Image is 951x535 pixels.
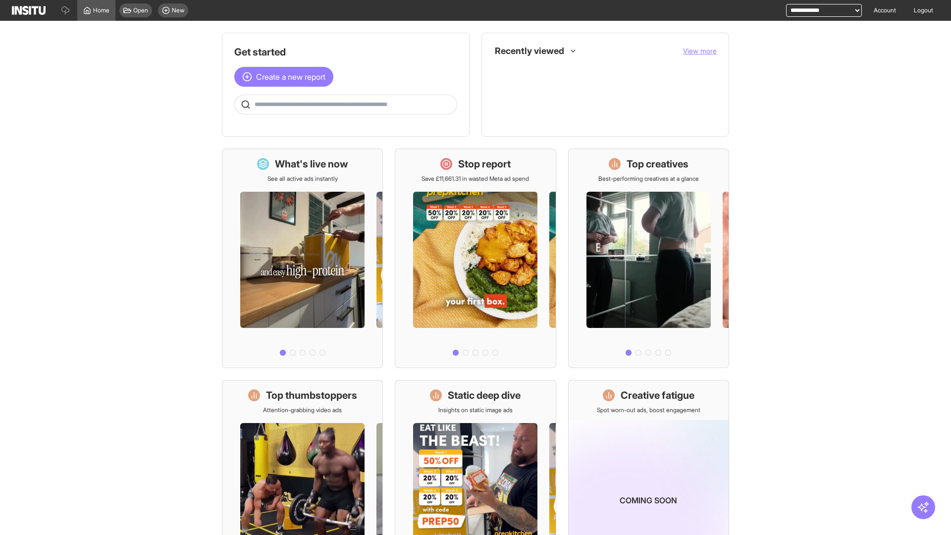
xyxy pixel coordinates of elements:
span: What's live now [516,67,558,75]
h1: Stop report [458,157,511,171]
p: See all active ads instantly [267,175,338,183]
h1: What's live now [275,157,348,171]
h1: Static deep dive [448,388,521,402]
a: Top creativesBest-performing creatives at a glance [568,149,729,368]
img: Logo [12,6,46,15]
h1: Get started [234,45,457,59]
a: Stop reportSave £11,661.31 in wasted Meta ad spend [395,149,556,368]
span: Create a new report [256,71,325,83]
button: Create a new report [234,67,333,87]
span: View more [683,47,717,55]
span: Creative Fatigue [Beta] [516,89,578,97]
span: What's live now [516,67,709,75]
div: Dashboard [498,65,510,77]
h1: Top creatives [627,157,688,171]
div: Insights [498,87,510,99]
span: Top 10 Unique Creatives [Beta] [516,110,709,118]
h1: Top thumbstoppers [266,388,357,402]
div: Insights [498,108,510,120]
span: Open [133,6,148,14]
span: Top 10 Unique Creatives [Beta] [516,110,607,118]
p: Save £11,661.31 in wasted Meta ad spend [422,175,529,183]
span: Creative Fatigue [Beta] [516,89,709,97]
p: Attention-grabbing video ads [263,406,342,414]
button: View more [683,46,717,56]
span: New [172,6,184,14]
span: Home [93,6,109,14]
a: What's live nowSee all active ads instantly [222,149,383,368]
p: Insights on static image ads [438,406,513,414]
p: Best-performing creatives at a glance [598,175,699,183]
